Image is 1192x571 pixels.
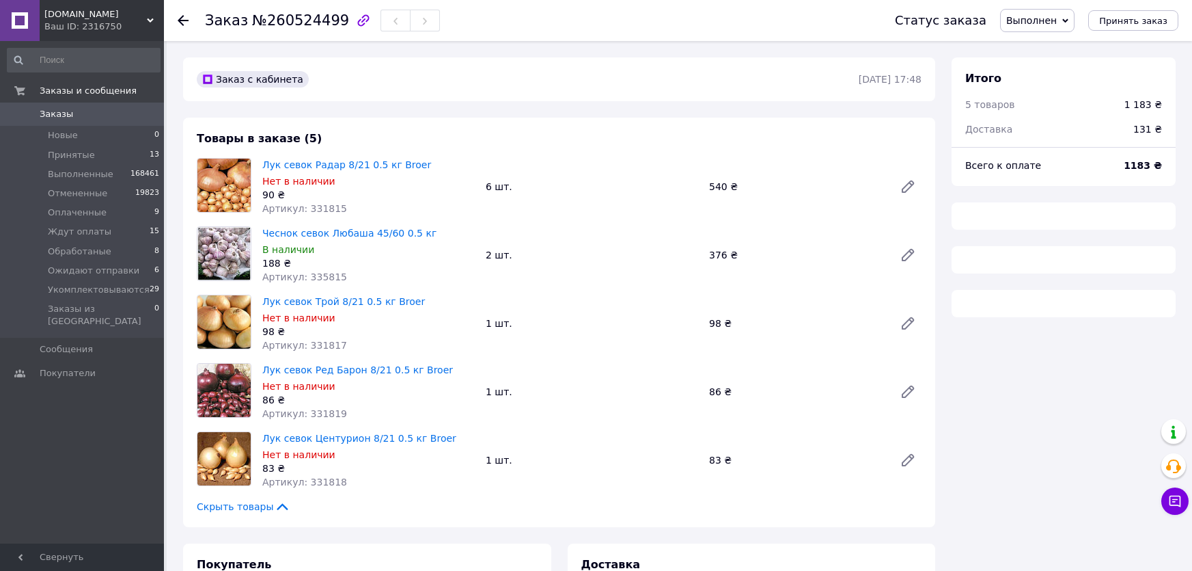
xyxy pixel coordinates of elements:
span: 8 [154,245,159,258]
span: Выполнен [1006,15,1057,26]
span: Укомплектовываются [48,284,150,296]
a: Редактировать [894,241,921,269]
span: 29 [150,284,159,296]
span: Оплаченные [48,207,107,219]
img: Лук севок Ред Барон 8/21 0.5 кг Broer [197,364,251,417]
span: Товары в заказе (5) [197,132,322,145]
span: Итого [965,72,1001,85]
span: Выполненные [48,168,113,181]
span: Заказ [205,12,248,29]
span: Нет в наличии [262,381,335,392]
div: 83 ₴ [262,462,475,475]
button: Чат с покупателем [1161,488,1189,515]
a: Лук севок Трой 8/21 0.5 кг Broer [262,296,425,307]
span: 9 [154,207,159,219]
div: 540 ₴ [704,177,889,196]
div: 131 ₴ [1125,114,1170,144]
span: Артикул: 335815 [262,271,347,282]
span: №260524499 [252,12,349,29]
span: Артикул: 331817 [262,340,347,351]
div: Заказ с кабинета [197,71,309,88]
span: Принять заказ [1099,16,1167,26]
div: 1 шт. [480,382,704,401]
input: Поиск [7,48,161,72]
div: 6 шт. [480,177,704,196]
div: 1 шт. [480,451,704,470]
img: Лук севок Трой 8/21 0.5 кг Broer [197,295,251,349]
span: 13 [150,149,159,161]
span: 0 [154,129,159,142]
span: 0 [154,303,159,328]
span: Нет в наличии [262,176,335,187]
span: Ждут оплаты [48,226,111,238]
span: Доставка [965,124,1012,135]
span: 19823 [135,187,159,200]
div: Ваш ID: 2316750 [44,21,164,33]
span: Заказы из [GEOGRAPHIC_DATA] [48,303,154,328]
time: [DATE] 17:48 [859,74,921,85]
span: Покупатели [40,367,96,380]
a: Лук севок Центурион 8/21 0.5 кг Broer [262,433,456,444]
span: Заказы и сообщения [40,85,137,97]
span: Нет в наличии [262,313,335,323]
span: Новые [48,129,78,142]
img: Лук севок Радар 8/21 0.5 кг Broer [197,159,251,212]
span: Agroretail.com.ua [44,8,147,21]
a: Редактировать [894,378,921,406]
div: 376 ₴ [704,245,889,265]
div: 2 шт. [480,245,704,265]
span: Нет в наличии [262,449,335,460]
img: Чеснок севок Любаша 45/60 0.5 кг [197,227,251,280]
a: Чеснок севок Любаша 45/60 0.5 кг [262,228,436,239]
div: Вернуться назад [178,14,189,27]
span: Ожидают отправки [48,265,139,277]
div: 86 ₴ [704,382,889,401]
div: 86 ₴ [262,393,475,407]
span: Обработаные [48,245,111,258]
span: 5 товаров [965,99,1015,110]
span: Всего к оплате [965,160,1041,171]
span: 168461 [130,168,159,181]
span: Артикул: 331815 [262,203,347,214]
div: 1 183 ₴ [1124,98,1162,111]
span: 15 [150,226,159,238]
a: Редактировать [894,447,921,474]
a: Лук севок Ред Барон 8/21 0.5 кг Broer [262,364,453,375]
div: 1 шт. [480,314,704,333]
div: 98 ₴ [262,325,475,338]
div: 98 ₴ [704,314,889,333]
div: Статус заказа [895,14,986,27]
span: Покупатель [197,558,271,571]
div: 83 ₴ [704,451,889,470]
button: Принять заказ [1088,10,1178,31]
span: В наличии [262,244,314,255]
a: Редактировать [894,173,921,200]
div: 188 ₴ [262,256,475,270]
span: Артикул: 331818 [262,477,347,488]
span: 6 [154,265,159,277]
span: Принятые [48,149,95,161]
span: Отмененные [48,187,107,200]
img: Лук севок Центурион 8/21 0.5 кг Broer [197,432,251,486]
span: Скрыть товары [197,500,290,514]
a: Редактировать [894,310,921,337]
div: 90 ₴ [262,188,475,202]
a: Лук севок Радар 8/21 0.5 кг Broer [262,159,431,170]
span: Артикул: 331819 [262,408,347,419]
span: Доставка [581,558,641,571]
b: 1183 ₴ [1124,160,1162,171]
span: Заказы [40,108,73,120]
span: Сообщения [40,343,93,356]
